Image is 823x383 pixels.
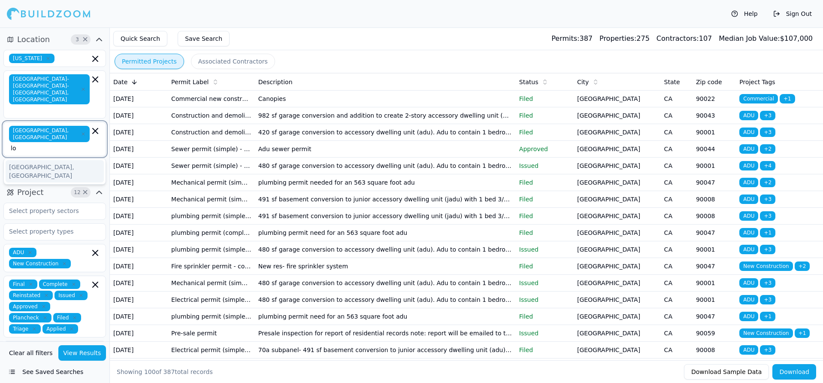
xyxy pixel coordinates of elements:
[73,35,82,44] span: 3
[110,325,168,342] td: [DATE]
[255,174,516,191] td: plumbing permit needed for an 563 square foot adu
[110,225,168,241] td: [DATE]
[255,241,516,258] td: 480 sf garage conversion to accessory dwelling unit (adu). Adu to contain 1 bedroom and 1 bathroom
[3,185,106,199] button: Project12Clear Project filters
[760,295,775,304] span: + 3
[661,258,693,275] td: CA
[760,278,775,288] span: + 3
[519,262,570,271] p: Filed
[168,141,255,158] td: Sewer permit (simple) - county
[110,359,168,375] td: [DATE]
[110,342,168,359] td: [DATE]
[551,33,593,44] div: 387
[551,34,579,43] span: Permits:
[693,342,736,359] td: 90008
[519,279,570,287] p: Issued
[519,128,570,137] p: Filed
[574,208,661,225] td: [GEOGRAPHIC_DATA]
[178,31,230,46] button: Save Search
[54,291,88,300] span: Issued
[168,258,255,275] td: Fire sprinkler permit - county
[661,342,693,359] td: CA
[574,292,661,308] td: [GEOGRAPHIC_DATA]
[574,241,661,258] td: [GEOGRAPHIC_DATA]
[168,124,255,141] td: Construction and demolition - deposit
[574,91,661,107] td: [GEOGRAPHIC_DATA]
[661,325,693,342] td: CA
[255,308,516,325] td: plumbing permit need for an 563 square foot adu
[168,342,255,359] td: Electrical permit (simple) - county
[693,91,736,107] td: 90022
[110,191,168,208] td: [DATE]
[168,191,255,208] td: Mechanical permit (simple) - county
[42,324,78,334] span: Applied
[574,225,661,241] td: [GEOGRAPHIC_DATA]
[693,275,736,292] td: 90001
[693,225,736,241] td: 90047
[519,195,570,204] p: Filed
[574,359,661,375] td: [GEOGRAPHIC_DATA]
[115,54,184,69] button: Permitted Projects
[4,224,95,239] input: Select property types
[168,158,255,174] td: Sewer permit (simple) - county
[693,124,736,141] td: 90001
[3,158,106,185] div: Suggestions
[255,225,516,241] td: plumbing permit need for an 563 square foot adu
[168,225,255,241] td: plumbing permit (complex) - county
[7,345,55,361] button: Clear all filters
[739,278,758,288] span: ADU
[168,275,255,292] td: Mechanical permit (simple) - county
[168,107,255,124] td: Construction and demolition - deposit
[255,258,516,275] td: New res- fire sprinkler system
[3,364,106,380] button: See Saved Searches
[574,141,661,158] td: [GEOGRAPHIC_DATA]
[693,308,736,325] td: 90047
[6,160,104,182] div: [GEOGRAPHIC_DATA], [GEOGRAPHIC_DATA]
[9,54,54,63] span: [US_STATE]
[661,292,693,308] td: CA
[574,325,661,342] td: [GEOGRAPHIC_DATA]
[168,241,255,258] td: plumbing permit (simple) - county
[661,174,693,191] td: CA
[599,34,636,43] span: Properties:
[657,34,699,43] span: Contractors:
[739,178,758,187] span: ADU
[739,144,758,154] span: ADU
[739,295,758,304] span: ADU
[574,107,661,124] td: [GEOGRAPHIC_DATA]
[9,280,37,289] span: Final
[684,364,769,380] button: Download Sample Data
[739,328,793,338] span: New Construction
[772,364,816,380] button: Download
[574,124,661,141] td: [GEOGRAPHIC_DATA]
[739,94,778,103] span: Commercial
[661,308,693,325] td: CA
[661,241,693,258] td: CA
[255,191,516,208] td: 491 sf basement conversion to junior accessory dwelling unit (jadu) with 1 bed 3/4 baths
[760,128,775,137] span: + 3
[693,292,736,308] td: 90001
[39,280,80,289] span: Complete
[739,78,775,86] span: Project Tags
[739,128,758,137] span: ADU
[760,345,775,355] span: + 3
[17,33,50,46] span: Location
[110,308,168,325] td: [DATE]
[255,342,516,359] td: 70a subpanel- 491 sf basement conversion to junior accessory dwelling unit (adu) with 1 bed 3/4 b...
[171,78,209,86] span: Permit Label
[9,324,41,334] span: Triage
[739,195,758,204] span: ADU
[519,94,570,103] p: Filed
[82,37,88,42] span: Clear Location filters
[110,208,168,225] td: [DATE]
[760,161,775,170] span: + 4
[739,245,758,254] span: ADU
[739,312,758,321] span: ADU
[693,359,736,375] td: 90044
[739,211,758,221] span: ADU
[255,325,516,342] td: Presale inspection for report of residential records note: report will be emailed to the applicant
[760,178,775,187] span: + 2
[519,178,570,187] p: Filed
[255,158,516,174] td: 480 sf garage conversion to accessory dwelling unit (adu). Adu to contain 1 bedroom and 1 bathroom
[9,74,90,104] span: [GEOGRAPHIC_DATA]-[GEOGRAPHIC_DATA]-[GEOGRAPHIC_DATA], [GEOGRAPHIC_DATA]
